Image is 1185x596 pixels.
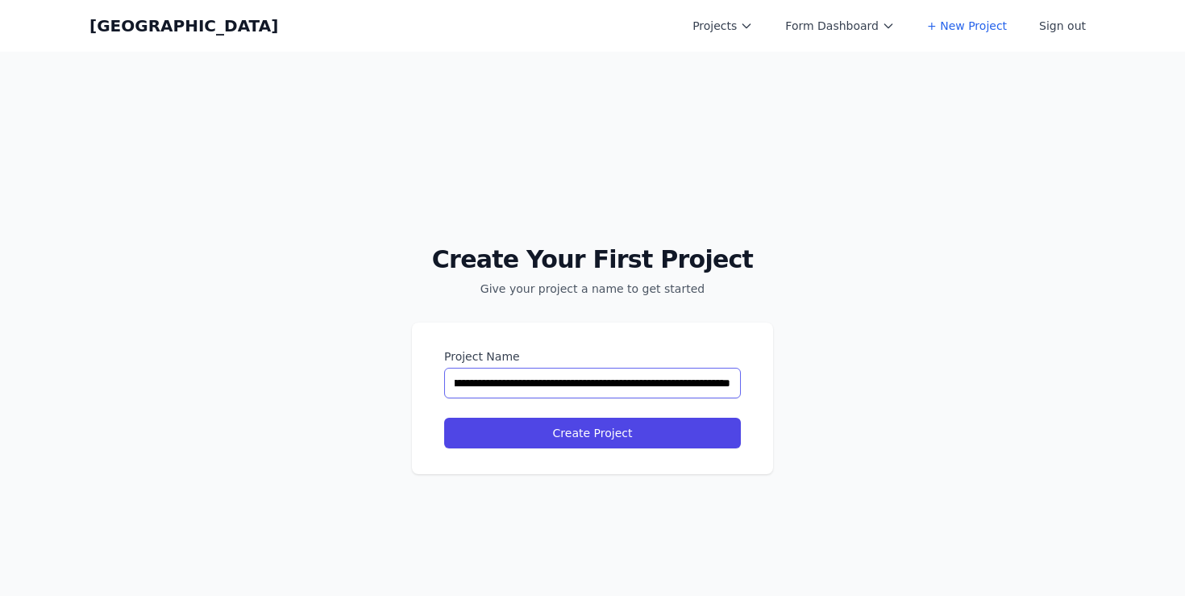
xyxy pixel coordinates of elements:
a: + New Project [917,11,1017,40]
button: Create Project [444,418,741,448]
button: Form Dashboard [775,11,904,40]
h2: Create Your First Project [412,245,773,274]
label: Project Name [444,348,741,365]
button: Sign out [1029,11,1096,40]
button: Projects [683,11,763,40]
a: [GEOGRAPHIC_DATA] [89,15,278,37]
p: Give your project a name to get started [412,281,773,297]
